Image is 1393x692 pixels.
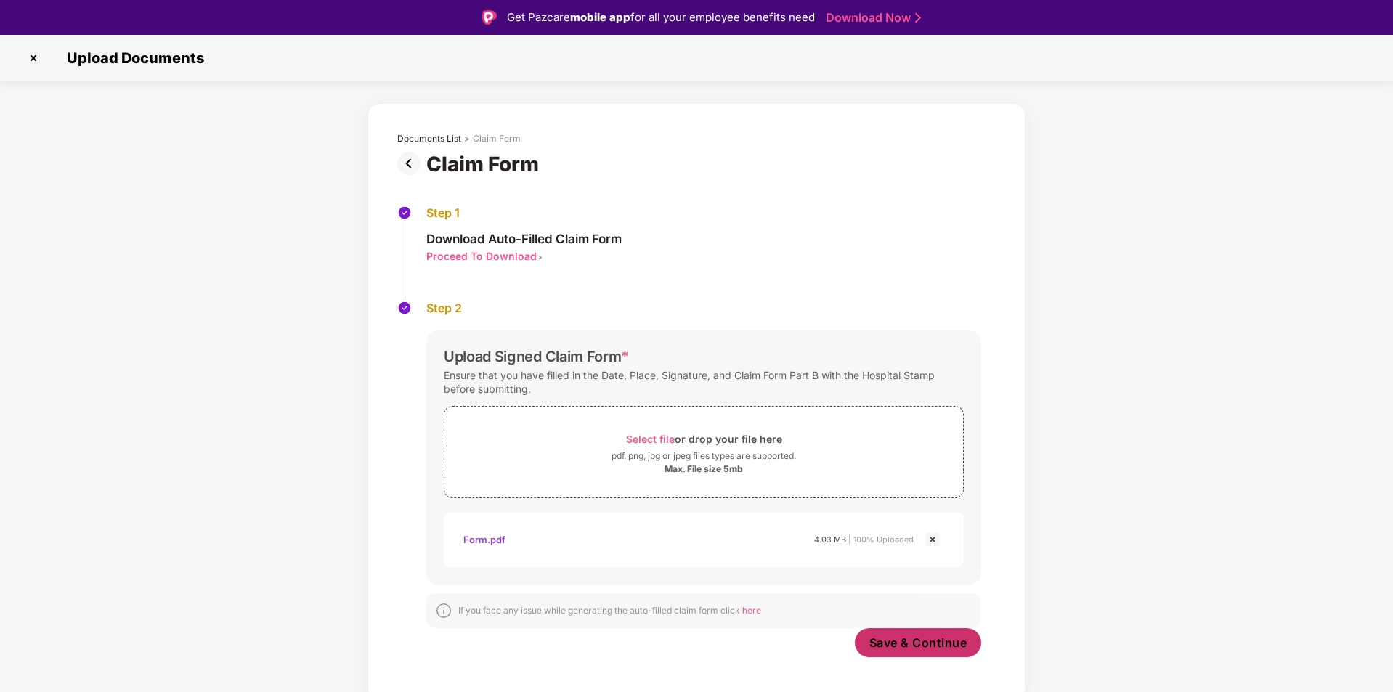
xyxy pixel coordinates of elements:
[426,249,537,263] div: Proceed To Download
[426,231,622,247] div: Download Auto-Filled Claim Form
[426,301,981,316] div: Step 2
[507,9,815,26] div: Get Pazcare for all your employee benefits need
[435,602,452,619] img: svg+xml;base64,PHN2ZyBpZD0iSW5mb18tXzMyeDMyIiBkYXRhLW5hbWU9IkluZm8gLSAzMngzMiIgeG1sbnM9Imh0dHA6Ly...
[612,449,796,463] div: pdf, png, jpg or jpeg files types are supported.
[426,152,545,176] div: Claim Form
[855,628,982,657] button: Save & Continue
[397,152,426,175] img: svg+xml;base64,PHN2ZyBpZD0iUHJldi0zMngzMiIgeG1sbnM9Imh0dHA6Ly93d3cudzMub3JnLzIwMDAvc3ZnIiB3aWR0aD...
[814,534,846,545] span: 4.03 MB
[444,365,964,399] div: Ensure that you have filled in the Date, Place, Signature, and Claim Form Part B with the Hospita...
[537,251,543,262] span: >
[915,10,921,25] img: Stroke
[626,433,675,445] span: Select file
[444,418,963,487] span: Select fileor drop your file herepdf, png, jpg or jpeg files types are supported.Max. File size 5mb
[826,10,917,25] a: Download Now
[473,133,521,144] div: Claim Form
[397,133,461,144] div: Documents List
[397,301,412,315] img: svg+xml;base64,PHN2ZyBpZD0iU3RlcC1Eb25lLTMyeDMyIiB4bWxucz0iaHR0cDovL3d3dy53My5vcmcvMjAwMC9zdmciIH...
[482,10,497,25] img: Logo
[463,527,505,552] div: Form.pdf
[924,531,941,548] img: svg+xml;base64,PHN2ZyBpZD0iQ3Jvc3MtMjR4MjQiIHhtbG5zPSJodHRwOi8vd3d3LnczLm9yZy8yMDAwL3N2ZyIgd2lkdG...
[22,46,45,70] img: svg+xml;base64,PHN2ZyBpZD0iQ3Jvc3MtMzJ4MzIiIHhtbG5zPSJodHRwOi8vd3d3LnczLm9yZy8yMDAwL3N2ZyIgd2lkdG...
[52,49,211,67] span: Upload Documents
[464,133,470,144] div: >
[397,205,412,220] img: svg+xml;base64,PHN2ZyBpZD0iU3RlcC1Eb25lLTMyeDMyIiB4bWxucz0iaHR0cDovL3d3dy53My5vcmcvMjAwMC9zdmciIH...
[742,605,761,616] span: here
[458,605,761,616] div: If you face any issue while generating the auto-filled claim form click
[426,205,622,221] div: Step 1
[626,429,782,449] div: or drop your file here
[444,348,629,365] div: Upload Signed Claim Form
[570,10,630,24] strong: mobile app
[869,635,967,651] span: Save & Continue
[848,534,914,545] span: | 100% Uploaded
[665,463,743,475] div: Max. File size 5mb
